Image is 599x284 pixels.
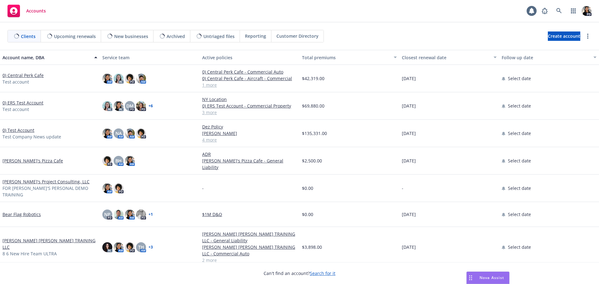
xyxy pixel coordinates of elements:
img: photo [125,128,135,138]
a: Create account [548,31,580,41]
img: photo [102,242,112,252]
a: Switch app [567,5,580,17]
a: 0) Central Perk Cafe [2,72,44,79]
a: 2 more [202,257,297,263]
span: [DATE] [402,157,416,164]
span: - [202,185,204,191]
span: [DATE] [402,75,416,82]
span: DM [126,103,134,109]
span: NP [104,211,110,218]
div: Total premiums [302,54,390,61]
span: Can't find an account? [264,270,335,277]
span: [DATE] [402,130,416,137]
span: 8 6 New Hire Team ULTRA [2,250,57,257]
span: Create account [548,30,580,42]
span: Upcoming renewals [54,33,96,40]
span: Test Company News update [2,133,61,140]
span: Accounts [26,8,46,13]
img: photo [114,242,124,252]
a: 0) Central Perk Cafe - Commercial Auto [202,69,297,75]
div: Drag to move [467,272,475,284]
img: photo [102,183,112,193]
span: BH [115,157,122,164]
a: 0) ERS Test Account [2,99,43,106]
a: [PERSON_NAME]'s Pizza Cafe - General Liability [202,157,297,171]
span: [DATE] [402,211,416,218]
img: photo [114,209,124,219]
button: Follow up date [499,50,599,65]
img: photo [136,128,146,138]
img: photo [125,74,135,84]
button: Service team [100,50,200,65]
div: Follow up date [502,54,590,61]
button: Total premiums [299,50,399,65]
img: photo [582,6,592,16]
span: Test account [2,79,29,85]
a: [PERSON_NAME] [PERSON_NAME] TRAINING LLC - Commercial Auto [202,244,297,257]
span: Select date [508,103,531,109]
a: Search [553,5,565,17]
span: Select date [508,211,531,218]
a: [PERSON_NAME] [PERSON_NAME] TRAINING LLC - General Liability [202,231,297,244]
a: [PERSON_NAME]'s Pizza Cafe [2,157,63,164]
a: ADR [202,151,297,157]
img: photo [114,101,124,111]
a: Report a Bug [538,5,551,17]
a: + 3 [149,245,153,249]
img: photo [102,74,112,84]
span: [DATE] [402,244,416,250]
img: photo [136,209,146,219]
span: Select date [508,244,531,250]
span: Select date [508,75,531,82]
a: 3 more [202,109,297,116]
span: Reporting [245,33,266,39]
span: [DATE] [402,103,416,109]
a: $1M D&O [202,211,297,218]
span: Customer Directory [276,33,319,39]
a: + 6 [149,104,153,108]
span: $42,319.00 [302,75,324,82]
button: Closest renewal date [399,50,499,65]
span: Archived [167,33,185,40]
a: Accounts [5,2,48,20]
a: 0) Central Perk Cafe - Aircraft - Commercial [202,75,297,82]
span: NA [115,130,122,137]
a: [PERSON_NAME] [202,130,297,137]
span: Nova Assist [480,275,504,280]
a: 1 more [202,82,297,88]
a: 0) Test Account [2,127,34,133]
a: more [584,32,592,40]
img: photo [102,128,112,138]
div: Closest renewal date [402,54,490,61]
a: Dez Policy [202,123,297,130]
img: photo [136,74,146,84]
span: Clients [21,33,36,40]
img: photo [102,101,112,111]
span: $0.00 [302,185,313,191]
span: TH [138,244,144,250]
span: Select date [508,157,531,164]
a: 4 more [202,137,297,143]
span: New businesses [114,33,148,40]
span: Select date [508,130,531,137]
img: photo [125,156,135,166]
img: photo [114,74,124,84]
div: Account name, DBA [2,54,90,61]
span: $2,500.00 [302,157,322,164]
img: photo [114,183,124,193]
a: 0) ERS Test Account - Commercial Property [202,103,297,109]
div: Active policies [202,54,297,61]
div: Service team [102,54,197,61]
a: [PERSON_NAME] [PERSON_NAME] TRAINING LLC [2,237,97,250]
img: photo [102,156,112,166]
button: Active policies [200,50,299,65]
a: + 1 [149,213,153,216]
a: NY Location [202,96,297,103]
span: $3,898.00 [302,244,322,250]
span: Test account [2,106,29,113]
